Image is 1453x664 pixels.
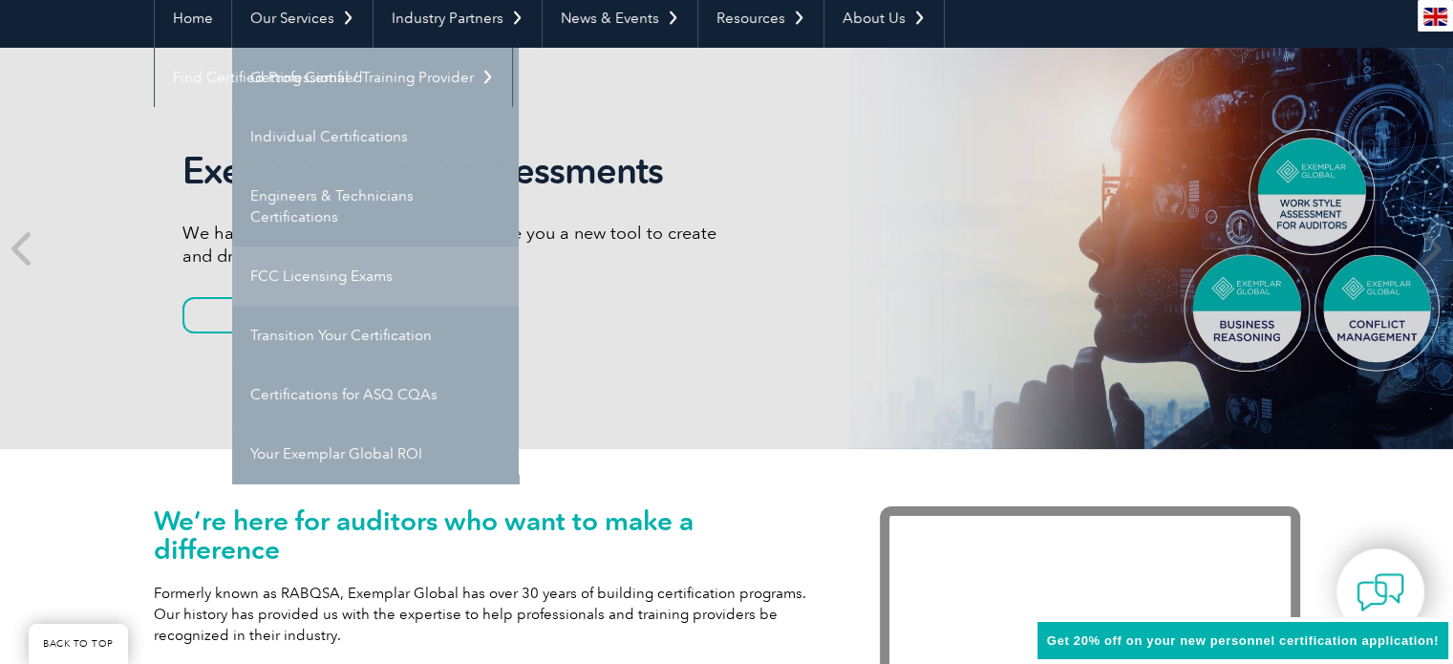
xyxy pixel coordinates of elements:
a: Learn More [182,297,381,333]
a: BACK TO TOP [29,624,128,664]
img: contact-chat.png [1357,568,1404,616]
a: Find Certified Professional / Training Provider [155,48,512,107]
a: Engineers & Technicians Certifications [232,166,519,246]
h1: We’re here for auditors who want to make a difference [154,506,823,564]
img: en [1423,8,1447,26]
h2: Exemplar Global Assessments [182,149,727,193]
a: Individual Certifications [232,107,519,166]
p: Formerly known as RABQSA, Exemplar Global has over 30 years of building certification programs. O... [154,583,823,646]
p: We have partnered with TalentClick to give you a new tool to create and drive high-performance teams [182,222,727,268]
a: Your Exemplar Global ROI [232,424,519,483]
a: Certifications for ASQ CQAs [232,365,519,424]
span: Get 20% off on your new personnel certification application! [1047,633,1439,648]
a: Transition Your Certification [232,306,519,365]
a: FCC Licensing Exams [232,246,519,306]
